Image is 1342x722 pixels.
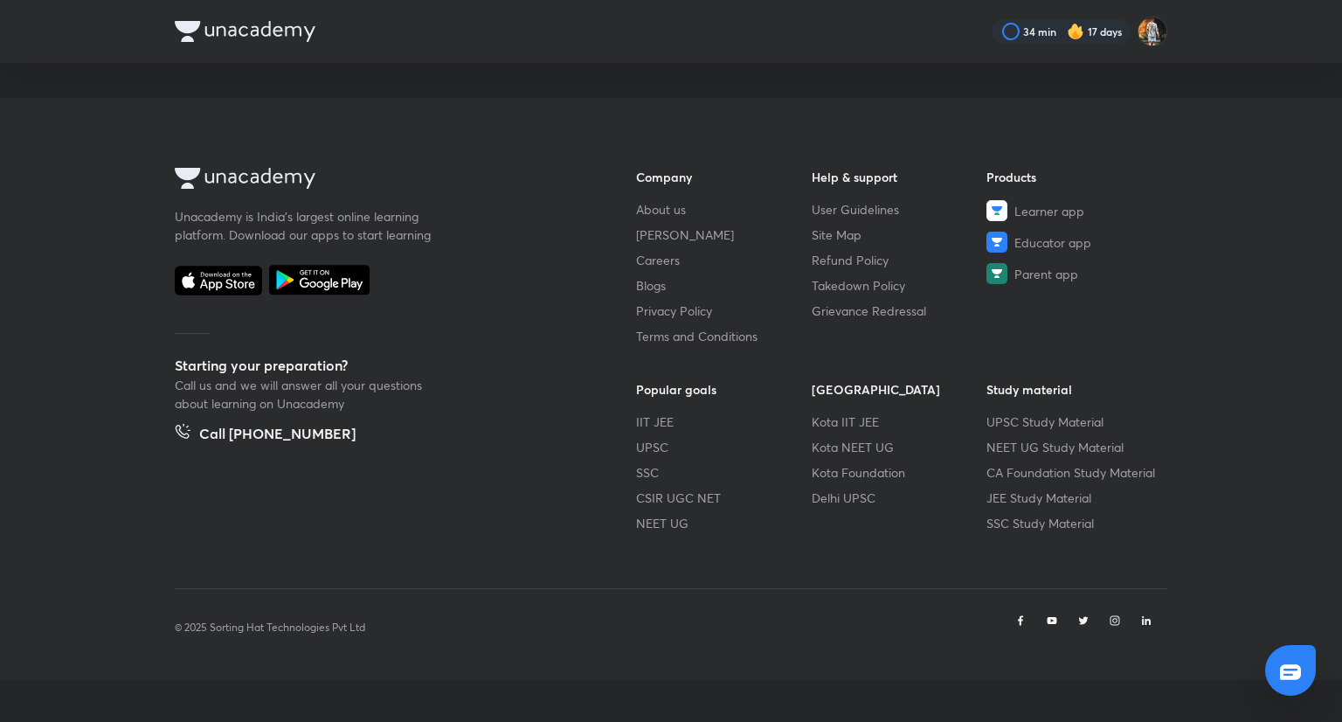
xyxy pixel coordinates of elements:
[1014,265,1078,283] span: Parent app
[812,463,987,482] a: Kota Foundation
[812,200,987,219] a: User Guidelines
[636,413,812,431] a: IIT JEE
[636,200,812,219] a: About us
[986,232,1162,253] a: Educator app
[636,463,812,482] a: SSC
[986,380,1162,399] h6: Study material
[812,251,987,269] a: Refund Policy
[636,251,680,269] span: Careers
[199,423,356,448] h5: Call [PHONE_NUMBER]
[175,21,315,42] img: Company Logo
[1138,17,1167,46] img: Prakhar Singh
[1014,233,1091,252] span: Educator app
[636,251,812,269] a: Careers
[812,276,987,295] a: Takedown Policy
[175,376,437,413] p: Call us and we will answer all your questions about learning on Unacademy
[175,207,437,244] p: Unacademy is India’s largest online learning platform. Download our apps to start learning
[812,302,987,320] a: Grievance Redressal
[636,168,812,186] h6: Company
[636,327,812,345] a: Terms and Conditions
[986,438,1162,456] a: NEET UG Study Material
[175,423,356,448] a: Call [PHONE_NUMBER]
[986,200,1007,221] img: Learner app
[636,226,812,244] a: [PERSON_NAME]
[986,232,1007,253] img: Educator app
[175,168,315,189] img: Company Logo
[986,200,1162,221] a: Learner app
[636,514,812,532] a: NEET UG
[812,489,987,507] a: Delhi UPSC
[636,302,812,320] a: Privacy Policy
[812,226,987,244] a: Site Map
[986,413,1162,431] a: UPSC Study Material
[986,489,1162,507] a: JEE Study Material
[636,438,812,456] a: UPSC
[175,168,580,193] a: Company Logo
[636,380,812,399] h6: Popular goals
[812,168,987,186] h6: Help & support
[636,276,812,295] a: Blogs
[636,489,812,507] a: CSIR UGC NET
[175,620,365,635] p: © 2025 Sorting Hat Technologies Pvt Ltd
[986,514,1162,532] a: SSC Study Material
[986,463,1162,482] a: CA Foundation Study Material
[812,380,987,399] h6: [GEOGRAPHIC_DATA]
[1014,202,1084,220] span: Learner app
[812,413,987,431] a: Kota IIT JEE
[812,438,987,456] a: Kota NEET UG
[986,263,1007,284] img: Parent app
[175,355,580,376] h5: Starting your preparation?
[986,168,1162,186] h6: Products
[1067,23,1084,40] img: streak
[986,263,1162,284] a: Parent app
